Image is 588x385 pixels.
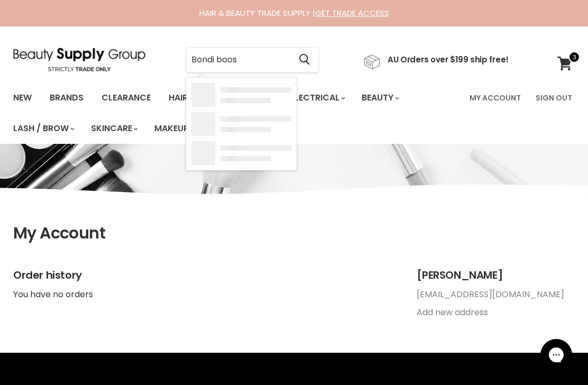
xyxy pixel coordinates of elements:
button: Search [290,48,318,72]
ul: Main menu [5,82,463,144]
a: Brands [42,87,91,109]
a: [EMAIL_ADDRESS][DOMAIN_NAME] [417,288,564,300]
a: New [5,87,40,109]
a: Add new address [417,306,488,318]
input: Search [186,48,290,72]
a: GET TRADE ACCESS [315,7,389,19]
a: Clearance [94,87,159,109]
a: Haircare [161,87,222,109]
a: Skincare [83,117,144,140]
p: You have no orders [13,290,396,299]
a: Beauty [354,87,406,109]
a: Makeup [146,117,201,140]
a: Electrical [282,87,352,109]
a: Lash / Brow [5,117,81,140]
a: Sign Out [529,87,578,109]
form: Product [186,47,319,72]
a: My Account [463,87,527,109]
h2: Order history [13,269,396,281]
h2: [PERSON_NAME] [417,269,575,281]
iframe: Gorgias live chat messenger [535,335,577,374]
h1: My Account [13,224,575,243]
